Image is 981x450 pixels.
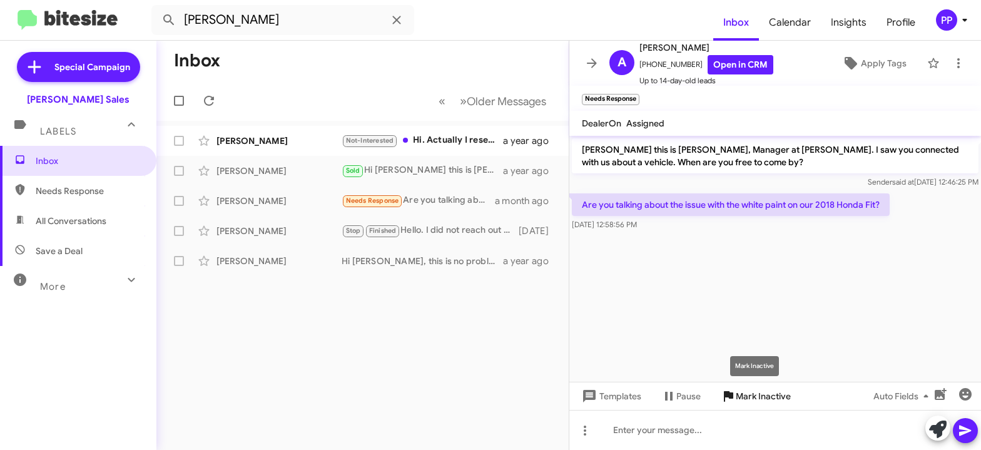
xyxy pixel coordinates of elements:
[618,53,626,73] span: A
[503,135,559,147] div: a year ago
[708,55,773,74] a: Open in CRM
[821,4,877,41] a: Insights
[651,385,711,407] button: Pause
[572,193,890,216] p: Are you talking about the issue with the white paint on our 2018 Honda Fit?
[216,135,342,147] div: [PERSON_NAME]
[569,385,651,407] button: Templates
[216,225,342,237] div: [PERSON_NAME]
[467,95,546,108] span: Older Messages
[503,165,559,177] div: a year ago
[495,195,559,207] div: a month ago
[17,52,140,82] a: Special Campaign
[639,74,773,87] span: Up to 14-day-old leads
[868,177,978,187] span: Sender [DATE] 12:46:25 PM
[342,193,495,208] div: Are you talking about the issue with the white paint on our 2018 Honda Fit?
[736,385,791,407] span: Mark Inactive
[579,385,641,407] span: Templates
[27,93,130,106] div: [PERSON_NAME] Sales
[36,215,106,227] span: All Conversations
[216,165,342,177] div: [PERSON_NAME]
[759,4,821,41] a: Calendar
[346,227,361,235] span: Stop
[36,155,142,167] span: Inbox
[582,118,621,129] span: DealerOn
[873,385,933,407] span: Auto Fields
[503,255,559,267] div: a year ago
[342,223,519,238] div: Hello. I did not reach out about a vehicle. My husband and I purchased a vehicle from [PERSON_NAM...
[36,185,142,197] span: Needs Response
[452,88,554,114] button: Next
[346,197,399,205] span: Needs Response
[676,385,701,407] span: Pause
[431,88,453,114] button: Previous
[730,356,779,376] div: Mark Inactive
[216,255,342,267] div: [PERSON_NAME]
[342,163,503,178] div: Hi [PERSON_NAME] this is [PERSON_NAME], Manager at [PERSON_NAME]. Just wanted to follow up and ma...
[711,385,801,407] button: Mark Inactive
[346,166,360,175] span: Sold
[713,4,759,41] a: Inbox
[439,93,445,109] span: «
[36,245,83,257] span: Save a Deal
[639,40,773,55] span: [PERSON_NAME]
[151,5,414,35] input: Search
[639,55,773,74] span: [PHONE_NUMBER]
[936,9,957,31] div: PP
[40,281,66,292] span: More
[877,4,925,41] a: Profile
[460,93,467,109] span: »
[626,118,664,129] span: Assigned
[342,133,503,148] div: Hi. Actually I reserved one through [PERSON_NAME] last week. Th ask for checking up on me.
[572,220,637,229] span: [DATE] 12:58:56 PM
[892,177,914,187] span: said at
[369,227,397,235] span: Finished
[342,255,503,267] div: Hi [PERSON_NAME], this is no problem at all. We have many outer island guest that purchase vehicl...
[216,195,342,207] div: [PERSON_NAME]
[863,385,943,407] button: Auto Fields
[826,52,921,74] button: Apply Tags
[40,126,76,137] span: Labels
[582,94,639,105] small: Needs Response
[432,88,554,114] nav: Page navigation example
[925,9,967,31] button: PP
[572,138,978,173] p: [PERSON_NAME] this is [PERSON_NAME], Manager at [PERSON_NAME]. I saw you connected with us about ...
[519,225,559,237] div: [DATE]
[861,52,907,74] span: Apply Tags
[54,61,130,73] span: Special Campaign
[346,136,394,145] span: Not-Interested
[174,51,220,71] h1: Inbox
